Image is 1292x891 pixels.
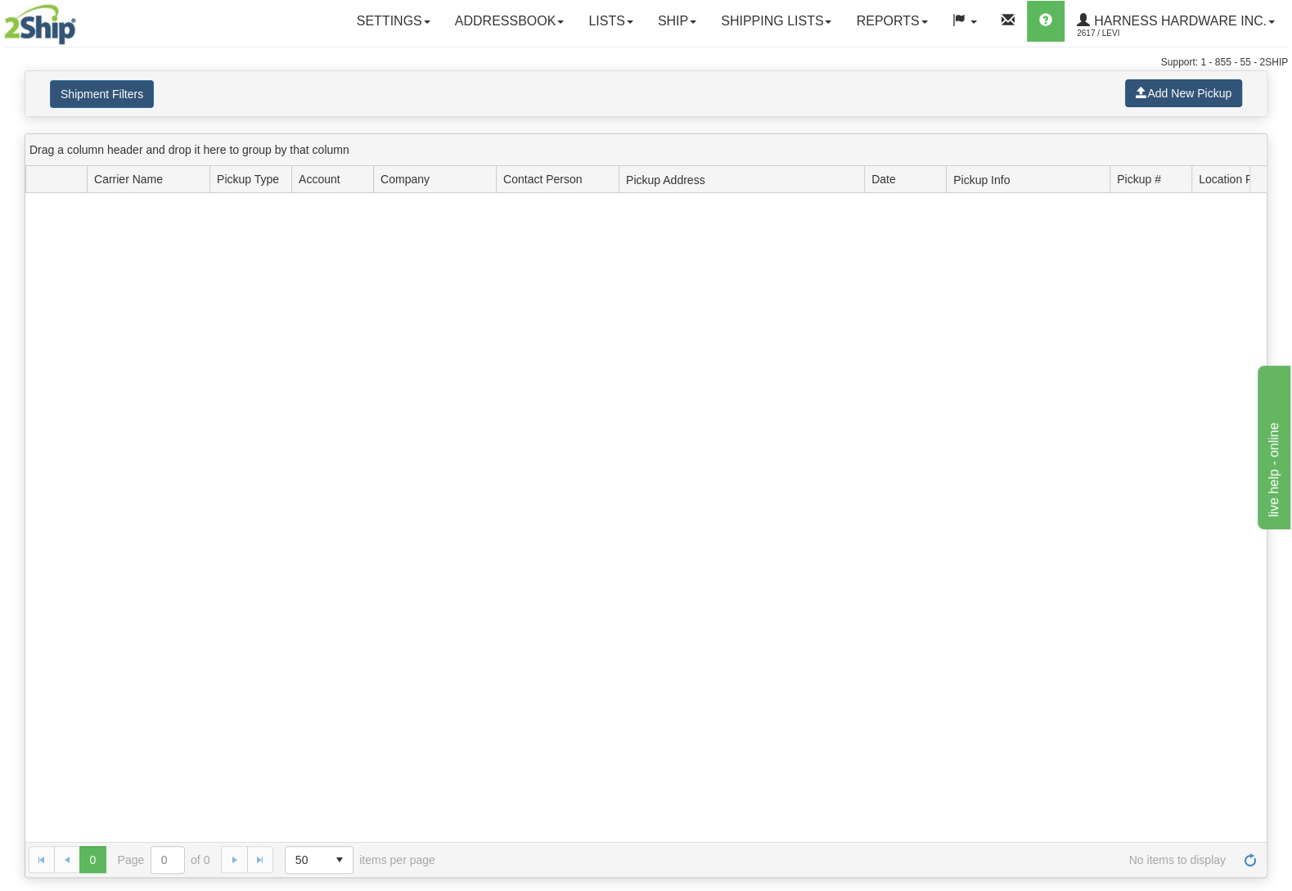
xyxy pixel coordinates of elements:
[1117,171,1161,187] span: Pickup #
[1077,25,1200,42] span: 2617 / Levi
[709,1,844,42] a: Shipping lists
[217,171,279,187] span: Pickup Type
[646,1,709,42] a: Ship
[503,171,583,187] span: Contact Person
[4,56,1288,70] div: Support: 1 - 855 - 55 - 2SHIP
[1065,1,1287,42] a: Harness Hardware Inc. 2617 / Levi
[326,847,353,873] span: select
[79,846,106,872] span: Page 0
[12,10,151,29] div: live help - online
[1125,79,1242,107] button: Add New Pickup
[576,1,645,42] a: Lists
[458,853,1226,866] span: No items to display
[1237,846,1263,872] a: Refresh
[94,171,163,187] span: Carrier Name
[299,171,340,187] span: Account
[118,846,210,874] span: Page of 0
[1090,14,1267,28] span: Harness Hardware Inc.
[285,846,435,874] span: items per page
[844,1,939,42] a: Reports
[285,846,353,874] span: Page sizes drop down
[871,171,896,187] span: Date
[344,1,443,42] a: Settings
[4,4,76,45] img: logo2617.jpg
[380,171,430,187] span: Company
[626,167,864,192] span: Pickup Address
[1199,171,1267,187] span: Location Pickup
[25,134,1267,166] div: grid grouping header
[295,852,317,868] span: 50
[953,167,1110,192] span: Pickup Info
[1254,362,1290,529] iframe: chat widget
[50,80,154,108] button: Shipment Filters
[443,1,577,42] a: Addressbook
